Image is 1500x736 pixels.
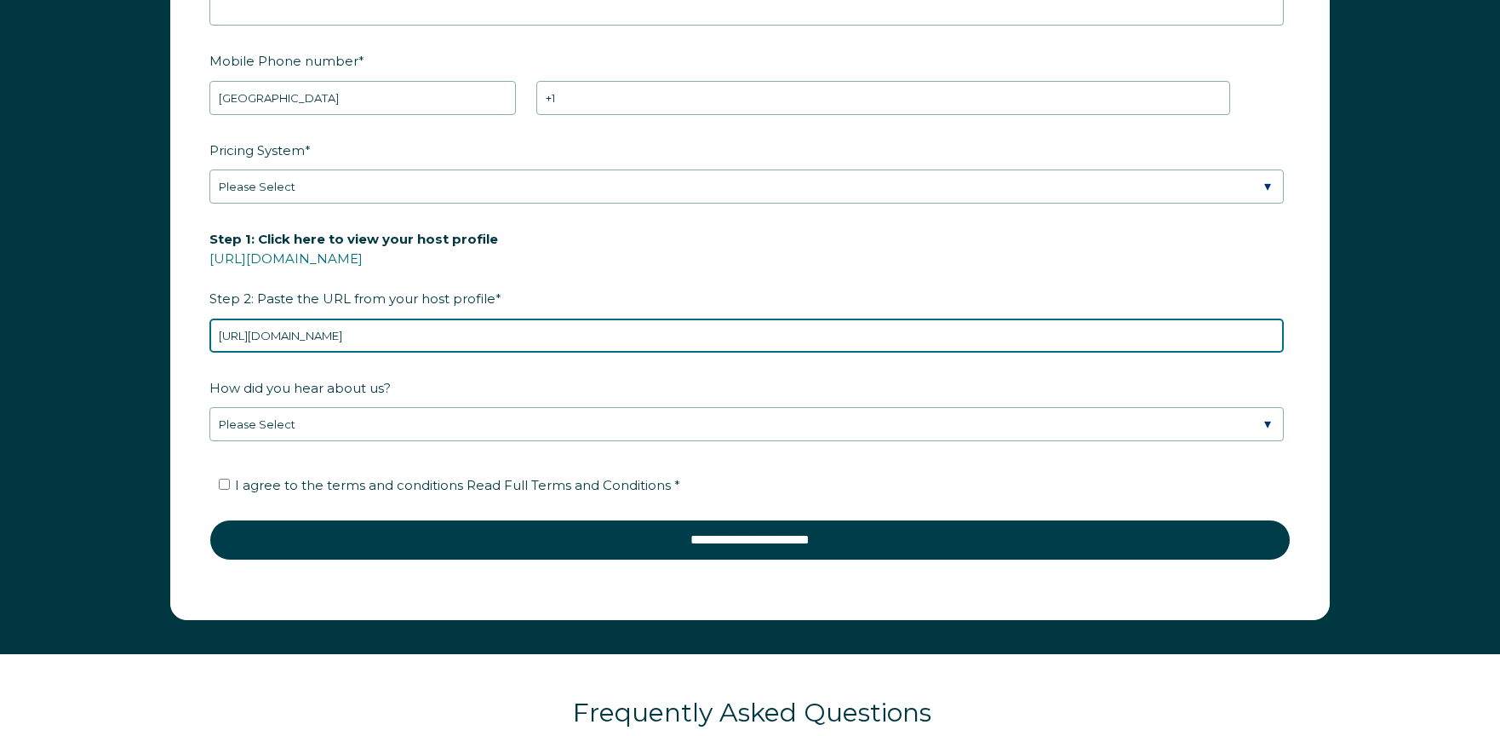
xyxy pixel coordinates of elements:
span: Read Full Terms and Conditions [467,477,671,493]
span: Frequently Asked Questions [573,697,931,728]
a: [URL][DOMAIN_NAME] [209,250,363,267]
span: How did you hear about us? [209,375,391,401]
span: Step 2: Paste the URL from your host profile [209,226,498,312]
span: I agree to the terms and conditions [235,477,680,493]
input: I agree to the terms and conditions Read Full Terms and Conditions * [219,479,230,490]
a: Read Full Terms and Conditions [463,477,674,493]
span: Step 1: Click here to view your host profile [209,226,498,252]
span: Pricing System [209,137,305,164]
input: airbnb.com/users/show/12345 [209,319,1284,353]
span: Mobile Phone number [209,48,358,74]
